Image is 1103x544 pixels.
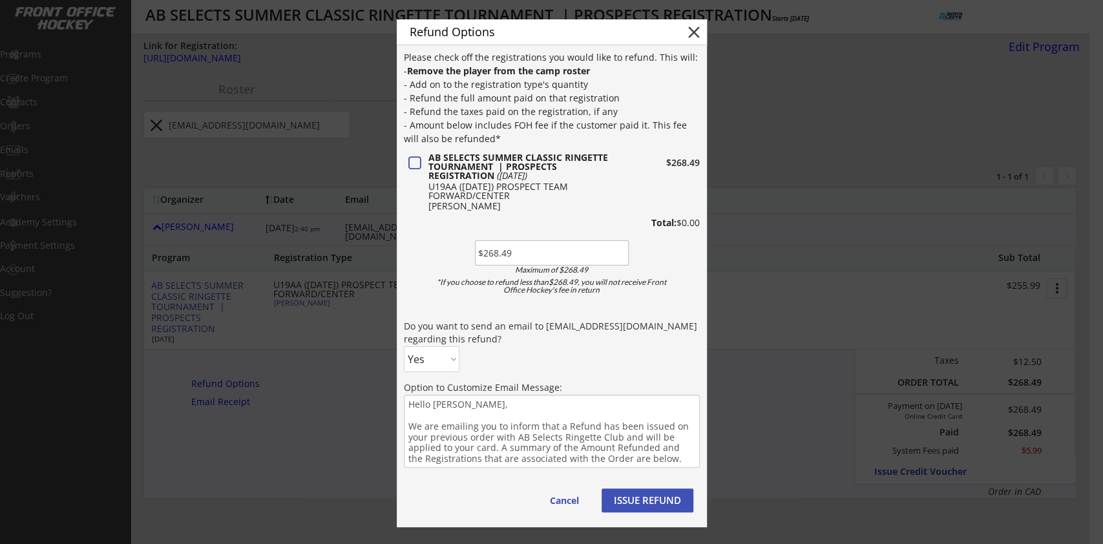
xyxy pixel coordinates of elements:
button: close [684,23,704,42]
strong: Remove the player from the camp roster [407,65,590,77]
div: Please check off the registrations you would like to refund. This will: - - Add on to the registr... [404,50,700,145]
div: Refund Options [410,26,664,37]
div: U19AA ([DATE]) PROSPECT TEAM FORWARD/CENTER [428,182,625,200]
div: Maximum of $268.49 [479,266,625,274]
div: $268.49 [629,158,700,167]
strong: AB SELECTS SUMMER CLASSIC RINGETTE TOURNAMENT | PROSPECTS REGISTRATION [428,151,611,182]
div: Do you want to send an email to [EMAIL_ADDRESS][DOMAIN_NAME] regarding this refund? [404,320,700,345]
div: $0.00 [616,218,700,227]
button: ISSUE REFUND [602,488,693,512]
input: Amount to refund [475,240,629,266]
div: [PERSON_NAME] [428,202,625,211]
div: Option to Customize Email Message: [404,381,700,394]
em: ([DATE]) [497,169,527,182]
div: *If you choose to refund less than$268.49, you will not receive Front Office Hockey's fee in return [427,278,677,294]
strong: Total: [651,216,677,229]
button: Cancel [537,488,592,512]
